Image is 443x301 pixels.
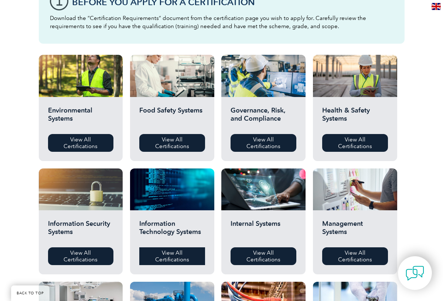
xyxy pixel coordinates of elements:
[50,14,393,30] p: Download the “Certification Requirements” document from the certification page you wish to apply ...
[432,3,441,10] img: en
[322,134,388,152] a: View All Certifications
[406,264,424,282] img: contact-chat.png
[11,285,50,301] a: BACK TO TOP
[139,220,205,242] h2: Information Technology Systems
[231,134,296,152] a: View All Certifications
[139,106,205,128] h2: Food Safety Systems
[139,247,205,265] a: View All Certifications
[48,220,114,242] h2: Information Security Systems
[231,220,296,242] h2: Internal Systems
[48,247,114,265] a: View All Certifications
[231,247,296,265] a: View All Certifications
[139,134,205,152] a: View All Certifications
[231,106,296,128] h2: Governance, Risk, and Compliance
[322,247,388,265] a: View All Certifications
[48,106,114,128] h2: Environmental Systems
[48,134,114,152] a: View All Certifications
[322,220,388,242] h2: Management Systems
[322,106,388,128] h2: Health & Safety Systems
